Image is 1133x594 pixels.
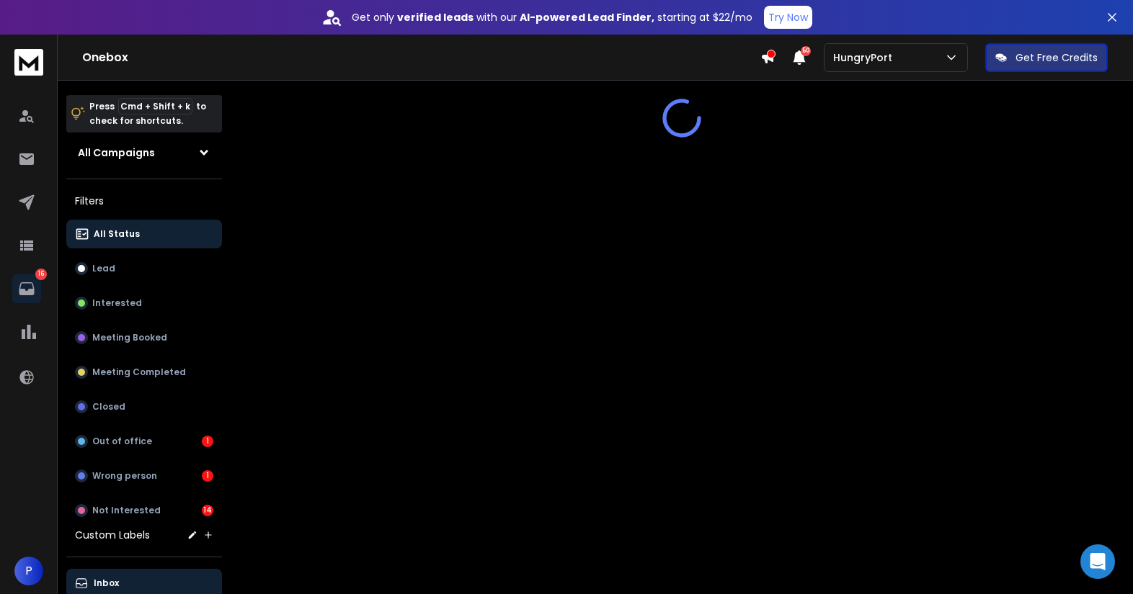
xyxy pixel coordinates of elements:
[66,138,222,167] button: All Campaigns
[94,228,140,240] p: All Status
[78,145,155,160] h1: All Campaigns
[801,46,811,56] span: 50
[92,505,161,516] p: Not Interested
[202,436,213,447] div: 1
[14,49,43,76] img: logo
[1080,544,1115,579] div: Open Intercom Messenger
[118,98,192,114] span: Cmd + Shift + k
[92,297,142,309] p: Interested
[66,496,222,525] button: Not Interested14
[202,470,213,482] div: 1
[92,436,152,447] p: Out of office
[1016,50,1098,65] p: Get Free Credits
[66,323,222,352] button: Meeting Booked
[92,366,186,378] p: Meeting Completed
[397,10,474,24] strong: verified leads
[66,289,222,318] button: Interested
[92,263,115,274] p: Lead
[12,274,41,303] a: 16
[833,50,898,65] p: HungryPort
[92,401,125,413] p: Closed
[764,6,812,29] button: Try Now
[75,528,150,542] h3: Custom Labels
[94,577,119,589] p: Inbox
[92,470,157,482] p: Wrong person
[202,505,213,516] div: 14
[66,462,222,490] button: Wrong person1
[985,43,1108,72] button: Get Free Credits
[66,191,222,211] h3: Filters
[35,269,47,280] p: 16
[66,358,222,387] button: Meeting Completed
[89,99,206,128] p: Press to check for shortcuts.
[66,427,222,456] button: Out of office1
[14,557,43,585] button: P
[66,220,222,248] button: All Status
[82,49,760,66] h1: Onebox
[520,10,654,24] strong: AI-powered Lead Finder,
[768,10,808,24] p: Try Now
[352,10,752,24] p: Get only with our starting at $22/mo
[66,254,222,283] button: Lead
[92,332,167,343] p: Meeting Booked
[66,392,222,421] button: Closed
